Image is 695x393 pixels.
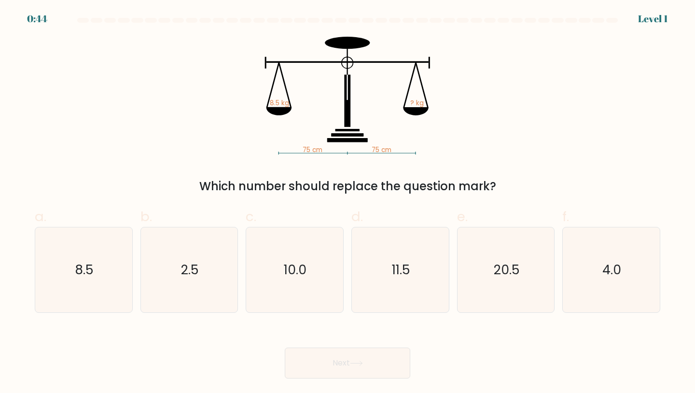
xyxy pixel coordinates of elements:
text: 10.0 [284,261,307,279]
tspan: 8.5 kg [270,98,290,108]
span: b. [140,207,152,226]
div: Which number should replace the question mark? [41,178,654,195]
span: f. [562,207,569,226]
text: 20.5 [494,261,520,279]
div: 0:44 [27,12,47,26]
span: a. [35,207,46,226]
text: 11.5 [392,261,410,279]
div: Level 1 [638,12,668,26]
span: e. [457,207,468,226]
span: c. [246,207,256,226]
span: d. [351,207,363,226]
tspan: ? kg [410,98,424,108]
text: 8.5 [75,261,94,279]
button: Next [285,348,410,379]
text: 2.5 [181,261,199,279]
tspan: 75 cm [372,145,391,154]
text: 4.0 [603,261,622,279]
tspan: 75 cm [303,145,323,154]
